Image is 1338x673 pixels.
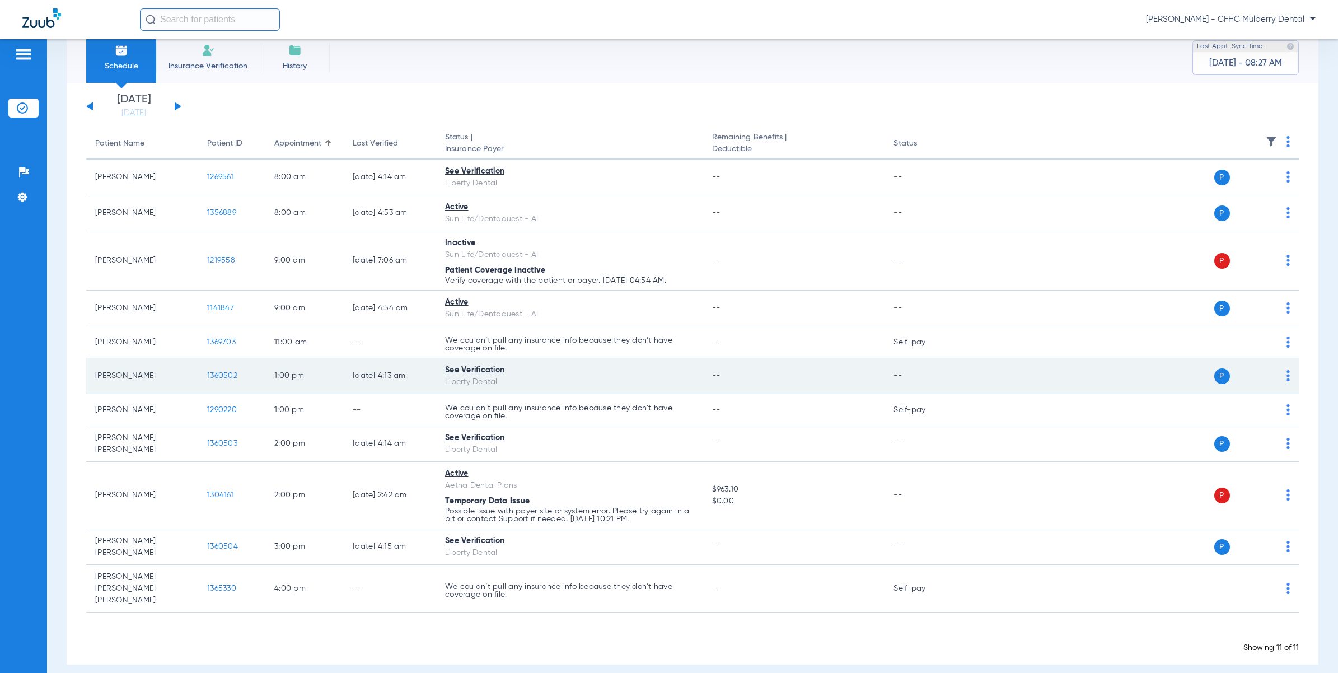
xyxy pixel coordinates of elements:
th: Remaining Benefits | [703,128,885,160]
span: Insurance Payer [445,143,694,155]
img: Zuub Logo [22,8,61,28]
div: Patient ID [207,138,256,149]
img: group-dot-blue.svg [1286,136,1290,147]
div: Liberty Dental [445,547,694,559]
td: 3:00 PM [265,529,344,565]
div: See Verification [445,432,694,444]
td: -- [885,358,960,394]
td: Self-pay [885,394,960,426]
div: Liberty Dental [445,444,694,456]
td: [DATE] 2:42 AM [344,462,436,529]
span: P [1214,488,1230,503]
div: Appointment [274,138,321,149]
td: Self-pay [885,565,960,613]
div: See Verification [445,364,694,376]
img: group-dot-blue.svg [1286,171,1290,183]
td: Self-pay [885,326,960,358]
img: Search Icon [146,15,156,25]
span: 1360504 [207,543,238,550]
td: [PERSON_NAME] [86,160,198,195]
div: Active [445,202,694,213]
td: 4:00 PM [265,565,344,613]
span: Deductible [712,143,876,155]
img: group-dot-blue.svg [1286,583,1290,594]
div: See Verification [445,535,694,547]
span: P [1214,301,1230,316]
td: [DATE] 4:13 AM [344,358,436,394]
td: [DATE] 4:54 AM [344,291,436,326]
span: Insurance Verification [165,60,251,72]
div: Chat Widget [1282,619,1338,673]
img: group-dot-blue.svg [1286,207,1290,218]
div: Liberty Dental [445,376,694,388]
span: 1369703 [207,338,236,346]
span: Patient Coverage Inactive [445,267,545,274]
div: Appointment [274,138,335,149]
td: [PERSON_NAME] [86,326,198,358]
div: Active [445,468,694,480]
p: We couldn’t pull any insurance info because they don’t have coverage on file. [445,404,694,420]
img: History [288,44,302,57]
div: Inactive [445,237,694,249]
p: We couldn’t pull any insurance info because they don’t have coverage on file. [445,583,694,599]
td: 8:00 AM [265,160,344,195]
span: Schedule [95,60,148,72]
span: 1219558 [207,256,235,264]
span: $963.10 [712,484,876,496]
td: 2:00 PM [265,462,344,529]
span: -- [712,256,721,264]
td: -- [885,426,960,462]
td: -- [344,394,436,426]
td: 9:00 AM [265,291,344,326]
td: -- [885,291,960,326]
div: Liberty Dental [445,177,694,189]
span: History [268,60,321,72]
span: P [1214,253,1230,269]
span: -- [712,406,721,414]
td: -- [344,326,436,358]
img: group-dot-blue.svg [1286,541,1290,552]
td: -- [885,462,960,529]
span: 1365330 [207,585,236,592]
span: Temporary Data Issue [445,497,530,505]
td: -- [885,231,960,291]
span: 1269561 [207,173,234,181]
td: -- [885,195,960,231]
td: [PERSON_NAME] [PERSON_NAME] [PERSON_NAME] [86,565,198,613]
span: [PERSON_NAME] - CFHC Mulberry Dental [1146,14,1316,25]
p: We couldn’t pull any insurance info because they don’t have coverage on file. [445,336,694,352]
span: 1290220 [207,406,237,414]
span: 1360502 [207,372,237,380]
th: Status [885,128,960,160]
img: last sync help info [1286,43,1294,50]
td: [PERSON_NAME] [86,394,198,426]
div: Sun Life/Dentaquest - AI [445,309,694,320]
td: [PERSON_NAME] [86,291,198,326]
div: Sun Life/Dentaquest - AI [445,249,694,261]
td: 1:00 PM [265,358,344,394]
img: group-dot-blue.svg [1286,336,1290,348]
td: 11:00 AM [265,326,344,358]
div: Aetna Dental Plans [445,480,694,492]
td: 9:00 AM [265,231,344,291]
p: Verify coverage with the patient or payer. [DATE] 04:54 AM. [445,277,694,284]
span: P [1214,170,1230,185]
span: Last Appt. Sync Time: [1197,41,1264,52]
span: -- [712,585,721,592]
p: Possible issue with payer site or system error. Please try again in a bit or contact Support if n... [445,507,694,523]
div: Patient Name [95,138,144,149]
img: group-dot-blue.svg [1286,255,1290,266]
span: -- [712,440,721,447]
span: 1356889 [207,209,236,217]
td: [PERSON_NAME] [86,231,198,291]
span: P [1214,436,1230,452]
td: -- [344,565,436,613]
span: -- [712,543,721,550]
td: -- [885,529,960,565]
span: P [1214,539,1230,555]
input: Search for patients [140,8,280,31]
div: See Verification [445,166,694,177]
span: -- [712,209,721,217]
div: Patient ID [207,138,242,149]
td: 1:00 PM [265,394,344,426]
